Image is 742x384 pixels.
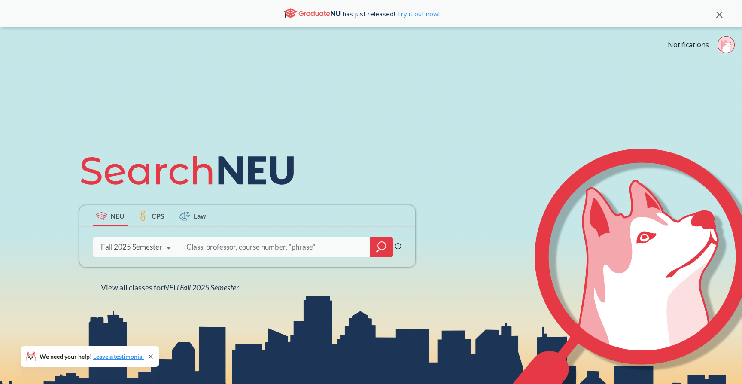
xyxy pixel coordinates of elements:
[185,238,364,256] input: Class, professor, course number, "phrase"
[40,354,144,360] span: We need your help!
[93,353,144,360] a: Leave a testimonial
[9,36,29,65] a: sandbox logo
[101,283,239,292] span: View all classes for
[152,211,164,221] span: CPS
[101,242,162,252] div: Fall 2025 Semester
[194,211,206,221] span: Law
[110,211,125,221] span: NEU
[370,237,393,257] div: magnifying glass
[395,9,440,18] a: Try it out now!
[343,9,440,18] span: has just released!
[668,40,709,49] a: Notifications
[164,283,239,292] span: NEU Fall 2025 Semester
[9,36,29,62] img: sandbox logo
[376,241,386,253] svg: magnifying glass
